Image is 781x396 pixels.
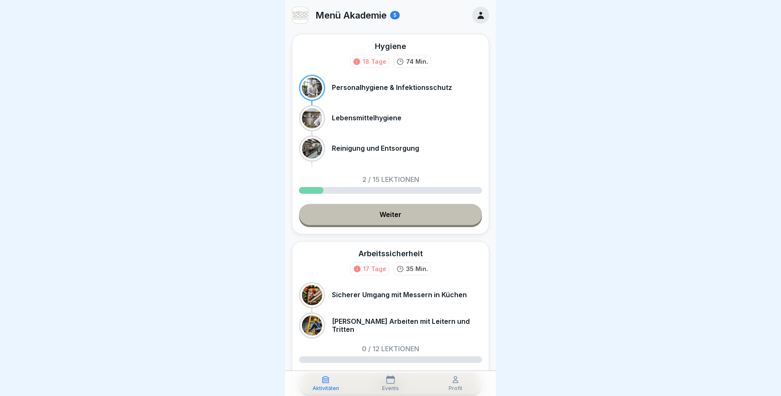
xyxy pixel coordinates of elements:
[332,114,401,122] p: Lebensmittelhygiene
[332,144,419,152] p: Reinigung und Entsorgung
[363,57,386,66] div: 18 Tage
[332,317,482,334] p: [PERSON_NAME] Arbeiten mit Leitern und Tritten
[382,385,399,391] p: Events
[312,385,339,391] p: Aktivitäten
[299,204,482,225] a: Weiter
[292,7,308,23] img: v3gslzn6hrr8yse5yrk8o2yg.png
[362,176,419,183] p: 2 / 15 Lektionen
[332,84,452,92] p: Personalhygiene & Infektionsschutz
[406,57,428,66] p: 74 Min.
[449,385,462,391] p: Profil
[375,41,406,52] div: Hygiene
[390,11,400,19] div: 5
[315,10,387,21] p: Menü Akademie
[362,345,419,352] p: 0 / 12 Lektionen
[406,264,428,273] p: 35 Min.
[358,248,423,259] div: Arbeitssicherheit
[363,264,386,273] div: 17 Tage
[332,291,467,299] p: Sicherer Umgang mit Messern in Küchen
